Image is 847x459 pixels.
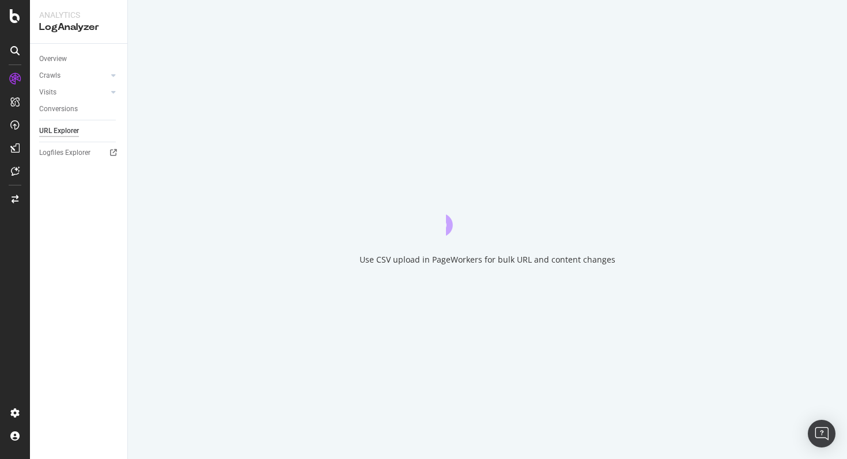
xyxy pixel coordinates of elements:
div: Open Intercom Messenger [808,420,835,447]
div: Crawls [39,70,60,82]
div: Analytics [39,9,118,21]
a: Conversions [39,103,119,115]
a: Crawls [39,70,108,82]
div: URL Explorer [39,125,79,137]
a: URL Explorer [39,125,119,137]
div: LogAnalyzer [39,21,118,34]
div: Logfiles Explorer [39,147,90,159]
a: Visits [39,86,108,98]
div: Use CSV upload in PageWorkers for bulk URL and content changes [360,254,615,265]
a: Logfiles Explorer [39,147,119,159]
div: animation [446,194,529,236]
div: Overview [39,53,67,65]
a: Overview [39,53,119,65]
div: Conversions [39,103,78,115]
div: Visits [39,86,56,98]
